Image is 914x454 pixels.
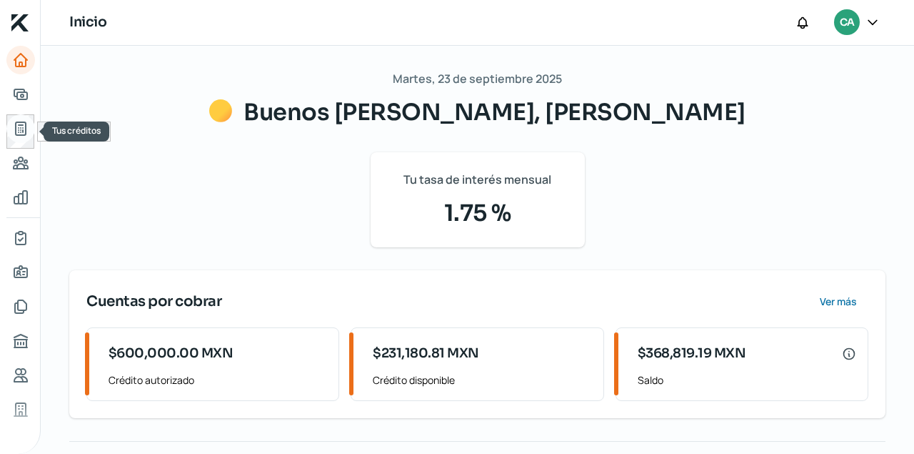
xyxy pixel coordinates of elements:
span: Cuentas por cobrar [86,291,221,312]
a: Documentos [6,292,35,321]
span: $600,000.00 MXN [109,344,233,363]
a: Buró de crédito [6,327,35,355]
span: Crédito autorizado [109,371,327,389]
span: Crédito disponible [373,371,591,389]
a: Industria [6,395,35,424]
span: 1.75 % [388,196,568,230]
button: Ver más [808,287,868,316]
a: Mi contrato [6,224,35,252]
h1: Inicio [69,12,106,33]
a: Inicio [6,46,35,74]
span: Martes, 23 de septiembre 2025 [393,69,562,89]
a: Tus créditos [6,114,35,143]
a: Mis finanzas [6,183,35,212]
span: Tu tasa de interés mensual [403,169,551,190]
span: $368,819.19 MXN [638,344,746,363]
span: $231,180.81 MXN [373,344,479,363]
a: Adelantar facturas [6,80,35,109]
span: Saldo [638,371,856,389]
span: Tus créditos [52,124,101,137]
a: Referencias [6,361,35,390]
span: Buenos [PERSON_NAME], [PERSON_NAME] [243,98,745,127]
span: CA [840,14,854,31]
a: Pago a proveedores [6,149,35,177]
a: Información general [6,258,35,287]
span: Ver más [820,297,857,307]
img: Saludos [209,99,232,122]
